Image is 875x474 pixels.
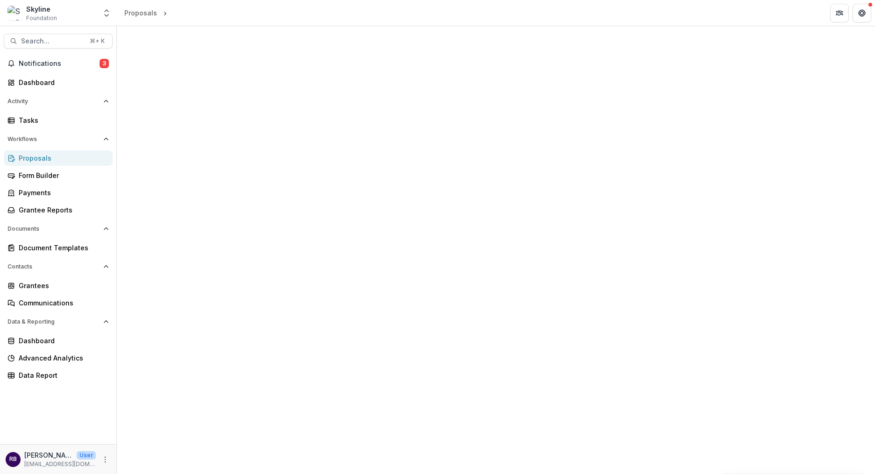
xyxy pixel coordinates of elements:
div: Data Report [19,370,105,380]
a: Dashboard [4,75,113,90]
div: Grantees [19,281,105,290]
button: Partners [830,4,849,22]
p: [PERSON_NAME] [24,450,73,460]
span: Data & Reporting [7,318,100,325]
div: Document Templates [19,243,105,253]
button: More [100,454,111,465]
div: Proposals [124,8,157,18]
a: Data Report [4,368,113,383]
a: Dashboard [4,333,113,348]
div: Communications [19,298,105,308]
span: 3 [100,59,109,68]
button: Open Data & Reporting [4,314,113,329]
a: Proposals [4,150,113,166]
a: Form Builder [4,168,113,183]
span: Activity [7,98,100,105]
button: Notifications3 [4,56,113,71]
div: Grantee Reports [19,205,105,215]
div: Form Builder [19,170,105,180]
span: Notifications [19,60,100,68]
p: [EMAIL_ADDRESS][DOMAIN_NAME] [24,460,96,468]
span: Foundation [26,14,57,22]
span: Documents [7,226,100,232]
a: Tasks [4,113,113,128]
button: Open Workflows [4,132,113,147]
p: User [77,451,96,460]
div: ⌘ + K [88,36,107,46]
a: Grantee Reports [4,202,113,218]
span: Search... [21,37,84,45]
div: Proposals [19,153,105,163]
img: Skyline [7,6,22,21]
nav: breadcrumb [121,6,169,20]
button: Open Contacts [4,259,113,274]
a: Advanced Analytics [4,350,113,366]
div: Skyline [26,4,57,14]
div: Payments [19,188,105,198]
div: Dashboard [19,336,105,346]
a: Communications [4,295,113,311]
span: Contacts [7,263,100,270]
button: Open Activity [4,94,113,109]
a: Grantees [4,278,113,293]
div: Dashboard [19,78,105,87]
span: Workflows [7,136,100,142]
button: Open Documents [4,221,113,236]
div: Tasks [19,115,105,125]
a: Document Templates [4,240,113,255]
button: Get Help [853,4,871,22]
button: Open entity switcher [100,4,113,22]
div: Rose Brookhouse [9,456,17,462]
div: Advanced Analytics [19,353,105,363]
a: Proposals [121,6,161,20]
button: Search... [4,34,113,49]
a: Payments [4,185,113,200]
